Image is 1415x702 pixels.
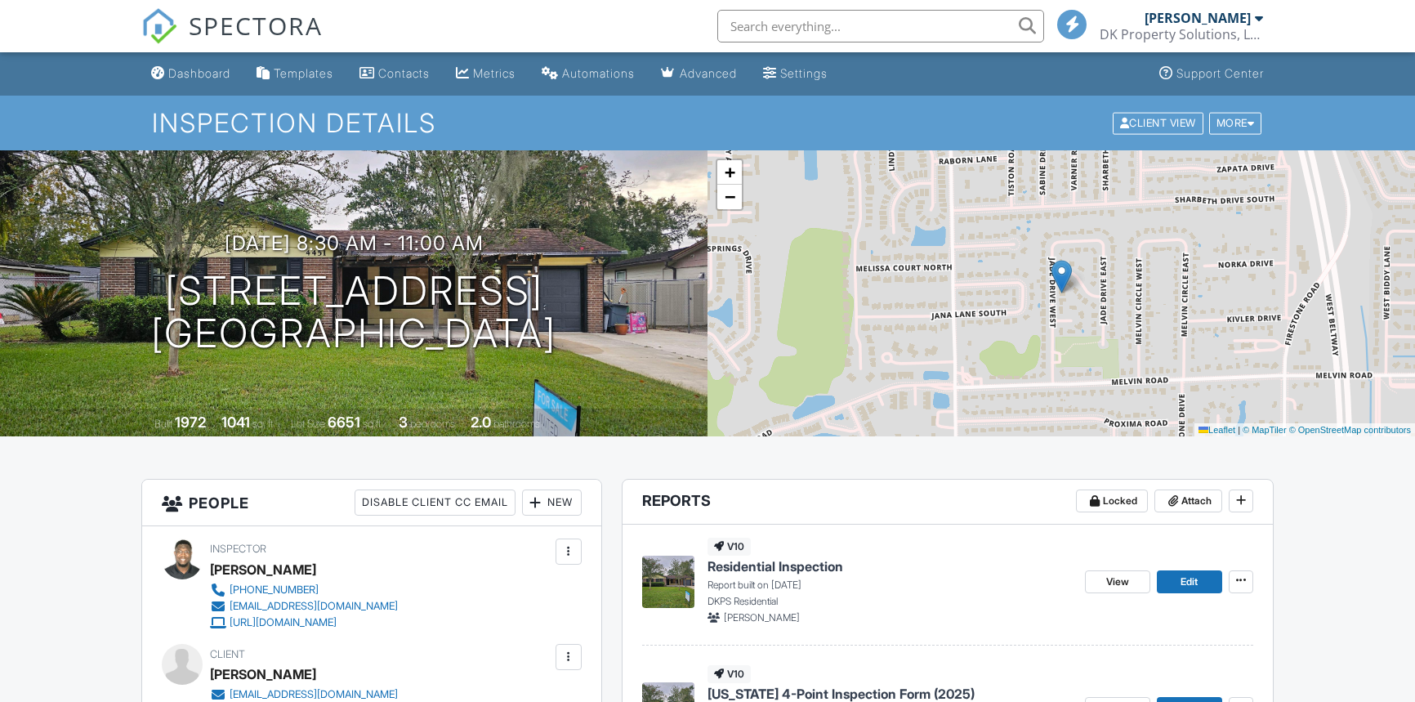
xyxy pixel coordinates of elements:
[141,22,323,56] a: SPECTORA
[175,414,206,431] div: 1972
[1199,425,1235,435] a: Leaflet
[757,59,834,89] a: Settings
[1238,425,1240,435] span: |
[1289,425,1411,435] a: © OpenStreetMap contributors
[780,66,828,80] div: Settings
[410,418,455,430] span: bedrooms
[449,59,522,89] a: Metrics
[252,418,275,430] span: sq. ft.
[1100,26,1263,42] div: DK Property Solutions, LLC
[141,8,177,44] img: The Best Home Inspection Software - Spectora
[221,414,250,431] div: 1041
[717,185,742,209] a: Zoom out
[274,66,333,80] div: Templates
[230,584,319,597] div: [PHONE_NUMBER]
[522,490,582,516] div: New
[328,414,360,431] div: 6651
[562,66,635,80] div: Automations
[471,414,491,431] div: 2.0
[210,598,398,615] a: [EMAIL_ADDRESS][DOMAIN_NAME]
[210,648,245,660] span: Client
[189,8,323,42] span: SPECTORA
[493,418,540,430] span: bathrooms
[378,66,430,80] div: Contacts
[210,543,266,555] span: Inspector
[1243,425,1287,435] a: © MapTiler
[1145,10,1251,26] div: [PERSON_NAME]
[1153,59,1270,89] a: Support Center
[145,59,237,89] a: Dashboard
[363,418,383,430] span: sq.ft.
[1051,260,1072,293] img: Marker
[210,615,398,631] a: [URL][DOMAIN_NAME]
[230,616,337,629] div: [URL][DOMAIN_NAME]
[353,59,436,89] a: Contacts
[1113,112,1203,134] div: Client View
[725,186,735,207] span: −
[210,582,398,598] a: [PHONE_NUMBER]
[250,59,340,89] a: Templates
[399,414,408,431] div: 3
[654,59,743,89] a: Advanced
[1209,112,1262,134] div: More
[725,162,735,182] span: +
[210,662,316,686] div: [PERSON_NAME]
[210,557,316,582] div: [PERSON_NAME]
[535,59,641,89] a: Automations (Basic)
[154,418,172,430] span: Built
[717,160,742,185] a: Zoom in
[151,270,556,356] h1: [STREET_ADDRESS] [GEOGRAPHIC_DATA]
[230,600,398,613] div: [EMAIL_ADDRESS][DOMAIN_NAME]
[1111,116,1207,128] a: Client View
[1176,66,1264,80] div: Support Center
[355,490,516,516] div: Disable Client CC Email
[473,66,516,80] div: Metrics
[680,66,737,80] div: Advanced
[225,232,484,254] h3: [DATE] 8:30 am - 11:00 am
[230,688,398,701] div: [EMAIL_ADDRESS][DOMAIN_NAME]
[152,109,1263,137] h1: Inspection Details
[168,66,230,80] div: Dashboard
[291,418,325,430] span: Lot Size
[717,10,1044,42] input: Search everything...
[142,480,600,526] h3: People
